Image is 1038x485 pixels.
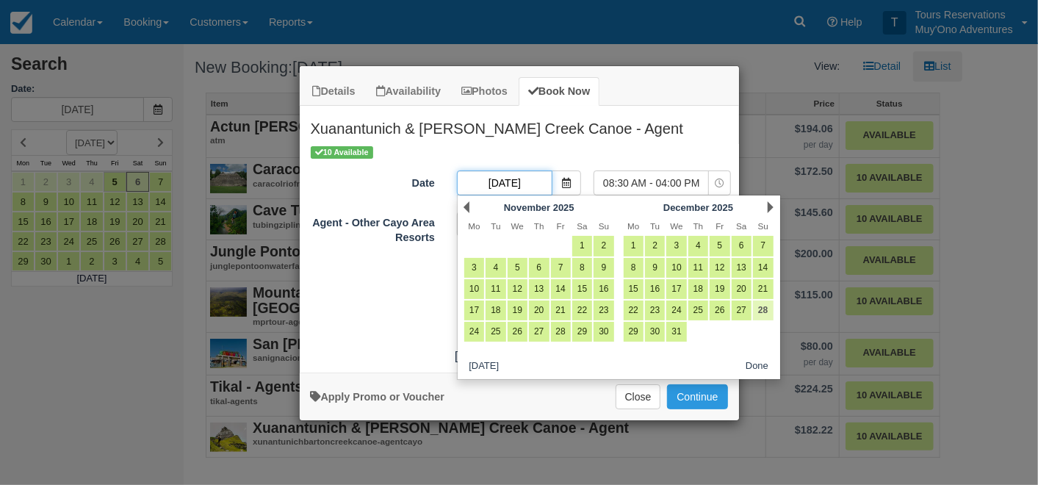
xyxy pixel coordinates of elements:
[666,279,686,299] a: 17
[688,279,708,299] a: 18
[367,77,450,106] a: Availability
[710,236,729,256] a: 5
[551,279,571,299] a: 14
[599,221,609,231] span: Sunday
[300,106,739,144] h2: Xuanantunich & [PERSON_NAME] Creek Canoe - Agent
[753,236,773,256] a: 7
[311,391,444,403] a: Apply Voucher
[688,258,708,278] a: 11
[666,322,686,342] a: 31
[486,301,505,320] a: 18
[486,279,505,299] a: 11
[663,202,710,213] span: December
[666,301,686,320] a: 24
[688,236,708,256] a: 4
[716,221,724,231] span: Friday
[594,301,613,320] a: 23
[551,258,571,278] a: 7
[732,279,752,299] a: 20
[519,77,599,106] a: Book Now
[464,322,484,342] a: 24
[529,279,549,299] a: 13
[464,258,484,278] a: 3
[732,301,752,320] a: 27
[452,77,517,106] a: Photos
[303,77,365,106] a: Details
[645,301,665,320] a: 23
[616,384,661,409] button: Close
[551,322,571,342] a: 28
[508,279,527,299] a: 12
[464,201,469,213] a: Prev
[624,236,644,256] a: 1
[624,279,644,299] a: 15
[645,322,665,342] a: 30
[572,301,592,320] a: 22
[468,221,480,231] span: Monday
[627,221,639,231] span: Monday
[508,322,527,342] a: 26
[577,221,587,231] span: Saturday
[624,322,644,342] a: 29
[594,258,613,278] a: 9
[732,258,752,278] a: 13
[486,322,505,342] a: 25
[504,202,550,213] span: November
[594,236,613,256] a: 2
[624,301,644,320] a: 22
[529,322,549,342] a: 27
[667,384,727,409] button: Add to Booking
[594,322,613,342] a: 30
[645,258,665,278] a: 9
[300,170,446,191] label: Date
[594,279,613,299] a: 16
[508,301,527,320] a: 19
[572,236,592,256] a: 1
[670,221,682,231] span: Wednesday
[511,221,524,231] span: Wednesday
[300,347,739,365] div: [DATE]:
[645,279,665,299] a: 16
[300,210,446,245] label: Agent - Other Cayo Area Resorts
[553,202,574,213] span: 2025
[688,301,708,320] a: 25
[740,357,774,376] button: Done
[753,279,773,299] a: 21
[529,258,549,278] a: 6
[572,258,592,278] a: 8
[712,202,733,213] span: 2025
[464,301,484,320] a: 17
[693,221,704,231] span: Thursday
[736,221,746,231] span: Saturday
[572,322,592,342] a: 29
[300,106,739,365] div: Item Modal
[666,258,686,278] a: 10
[529,301,549,320] a: 20
[753,258,773,278] a: 14
[666,236,686,256] a: 3
[572,279,592,299] a: 15
[594,176,708,190] span: 08:30 AM - 04:00 PM
[508,258,527,278] a: 5
[732,236,752,256] a: 6
[758,221,768,231] span: Sunday
[650,221,660,231] span: Tuesday
[486,258,505,278] a: 4
[464,357,505,376] button: [DATE]
[710,258,729,278] a: 12
[645,236,665,256] a: 2
[710,301,729,320] a: 26
[710,279,729,299] a: 19
[534,221,544,231] span: Thursday
[557,221,565,231] span: Friday
[753,301,773,320] a: 28
[624,258,644,278] a: 8
[491,221,500,231] span: Tuesday
[311,146,373,159] span: 10 Available
[464,279,484,299] a: 10
[768,201,774,213] a: Next
[551,301,571,320] a: 21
